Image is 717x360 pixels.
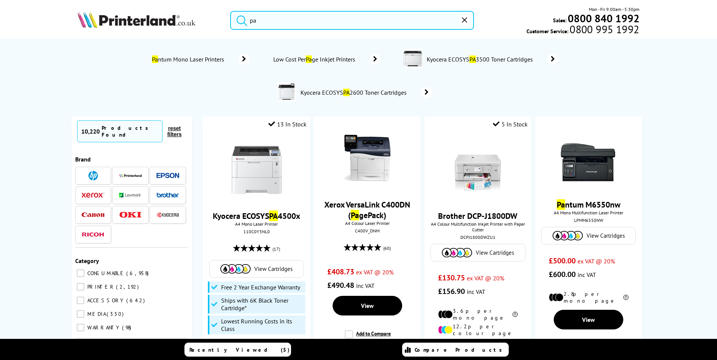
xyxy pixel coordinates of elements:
span: inc VAT [356,282,375,289]
span: Free 2 Year Exchange Warranty [221,283,300,291]
span: View [582,316,595,323]
div: C400V_DNM [319,228,415,234]
img: pantum-m6550nw-front-small.jpg [560,130,617,186]
span: 642 [126,297,147,304]
li: 12.2p per colour page [438,323,518,337]
input: ACCESSORY 642 [77,297,84,304]
span: 6,958 [126,270,150,277]
span: £156.90 [438,286,465,296]
a: 0800 840 1992 [567,15,640,22]
span: Ships with 6K Black Toner Cartridge* [221,297,304,312]
img: Kyocera [156,212,179,218]
span: 0800 995 1992 [568,26,639,33]
div: DCPJ1800DWZU1 [430,234,526,240]
a: Pantum Mono Laser Printers [151,54,249,65]
img: HP [88,171,98,180]
mark: Pa [152,55,158,63]
span: £600.00 [549,269,576,279]
span: ex VAT @ 20% [467,274,504,282]
a: View Cartridges [214,264,300,274]
div: LPMM6550NW [541,217,636,223]
span: WARRANTY [85,324,121,331]
img: Kyocera-ECOSYS-PA4500x-Front-Main-Small.jpg [228,141,285,198]
span: 2,192 [116,283,141,290]
img: Cartridges [553,231,583,240]
span: £500.00 [549,256,576,266]
span: (60) [383,241,391,255]
img: Xerox-C400-Front1-Small.jpg [339,130,396,186]
li: 3.6p per mono page [438,308,518,321]
span: Mon - Fri 9:00am - 5:30pm [589,6,640,13]
span: ntum Mono Laser Printers [151,55,227,63]
b: 0800 840 1992 [568,11,640,25]
a: Brother DCP-J1800DW [438,211,517,221]
label: Add to Compare [345,330,391,345]
a: Low Cost PerPage Inkjet Printers [272,54,381,65]
img: Ricoh [82,232,104,237]
span: inc VAT [578,271,596,278]
button: reset filters [163,125,186,138]
mark: Pa [351,210,359,220]
span: Kyocera ECOSYS 3500 Toner Cartridges [426,55,536,63]
img: Printerland Logo [77,11,195,28]
span: CONSUMABLE [85,270,125,277]
span: Brand [75,155,91,163]
a: Xerox VersaLink C400DN (PagePack) [324,199,410,220]
div: 110C0Y3NL0 [209,229,304,234]
a: Printerland Logo [77,11,221,29]
a: View Cartridges [545,231,632,240]
a: Kyocera ECOSYSPA2600 Toner Cartridges [300,82,432,103]
span: ACCESSORY [85,297,125,304]
img: Lexmark [119,193,142,197]
span: A4 Mono Multifunction Laser Printer [539,210,638,215]
a: Compare Products [402,343,509,357]
span: MEDIA [85,311,106,317]
span: Customer Service: [527,26,639,35]
img: Printerland [119,174,142,177]
input: MEDIA 330 [77,310,84,318]
span: £408.73 [327,267,354,277]
img: OKI [119,212,142,218]
span: View Cartridges [587,232,625,239]
input: CONSUMABLE 6,958 [77,269,84,277]
mark: Pa [557,199,565,210]
span: A4 Colour Multifunction Inkjet Printer with Paper Cutter [428,221,528,232]
span: PRINTER [85,283,115,290]
span: 98 [122,324,133,331]
span: View [361,302,374,309]
img: Brother [156,192,179,198]
img: Xerox [82,192,104,198]
mark: PA [269,211,278,221]
span: Kyocera ECOSYS 2600 Toner Cartridges [300,89,409,96]
span: A4 Mono Laser Printer [207,221,306,227]
a: Kyocera ECOSYSPA4500x [213,211,300,221]
span: Lowest Running Costs in its Class [221,317,304,332]
a: View [554,310,623,329]
a: View Cartridges [435,248,521,257]
div: 5 In Stock [493,120,528,128]
span: ex VAT @ 20% [578,257,615,265]
input: PRINTER 2,192 [77,283,84,291]
span: (17) [273,242,280,256]
img: Cartridges [442,248,472,257]
input: WARRANTY 98 [77,324,84,331]
span: £490.48 [327,280,354,290]
a: Pantum M6550nw [557,199,621,210]
img: pa3500x-deptimage.jpg [403,49,422,68]
img: Canon [82,212,104,217]
mark: Pa [306,55,312,63]
span: 10,220 [81,128,100,135]
mark: PA [343,89,350,96]
img: Cartridges [220,264,251,274]
span: View Cartridges [254,265,293,272]
span: 330 [107,311,125,317]
span: Low Cost Per ge Inkjet Printers [272,55,358,63]
span: Compare Products [415,346,506,353]
img: brother-dcp-j1800dw-front-small.jpg [449,141,506,198]
div: Products Found [102,125,159,138]
a: Kyocera ECOSYSPA3500 Toner Cartridges [426,49,559,69]
img: kyocera-pa2600cx-deptimage.jpg [277,82,296,101]
input: Search product or brand [230,11,474,30]
span: Sales: [553,17,567,24]
span: £130.75 [438,273,465,283]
